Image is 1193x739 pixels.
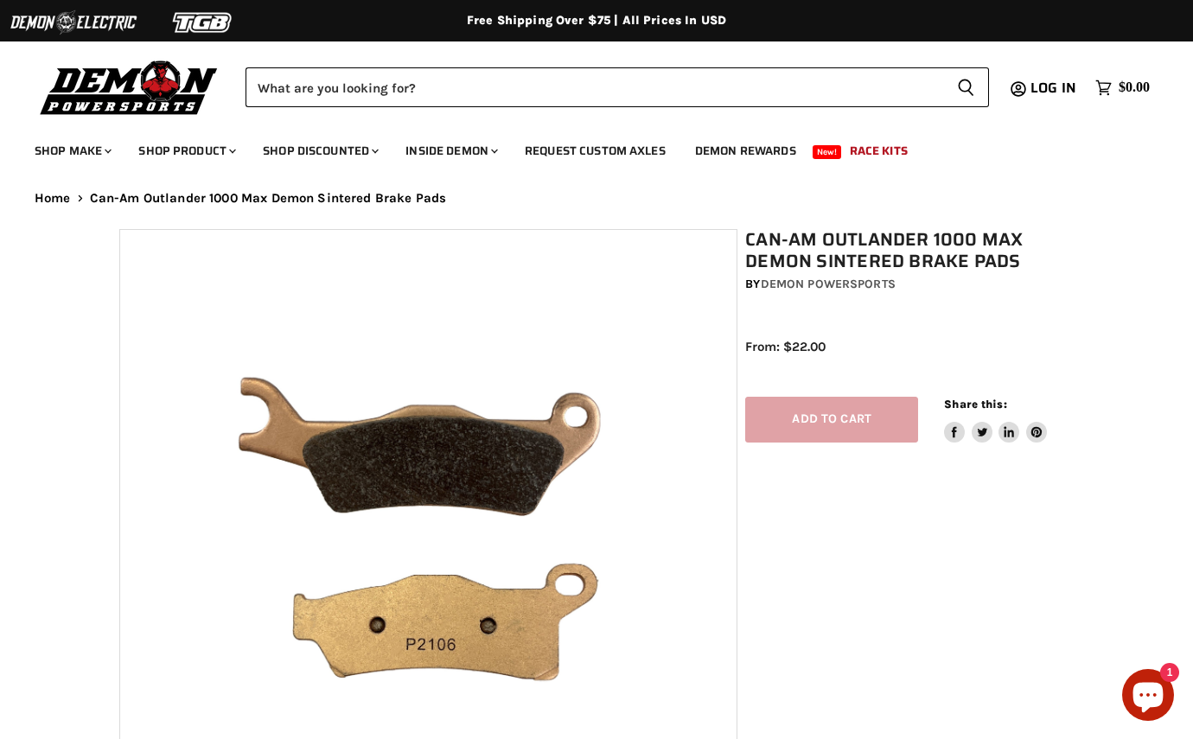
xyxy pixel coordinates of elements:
span: Share this: [944,398,1006,411]
div: by [745,275,1082,294]
span: Can-Am Outlander 1000 Max Demon Sintered Brake Pads [90,191,447,206]
a: Home [35,191,71,206]
img: Demon Powersports [35,56,224,118]
span: Log in [1030,77,1076,99]
span: From: $22.00 [745,339,826,354]
a: Demon Rewards [682,133,809,169]
a: Shop Make [22,133,122,169]
h1: Can-Am Outlander 1000 Max Demon Sintered Brake Pads [745,229,1082,272]
a: $0.00 [1087,75,1158,100]
a: Demon Powersports [761,277,896,291]
aside: Share this: [944,397,1047,443]
input: Search [246,67,943,107]
a: Race Kits [837,133,921,169]
img: Demon Electric Logo 2 [9,6,138,39]
a: Shop Product [125,133,246,169]
ul: Main menu [22,126,1145,169]
a: Log in [1023,80,1087,96]
inbox-online-store-chat: Shopify online store chat [1117,669,1179,725]
span: $0.00 [1119,80,1150,96]
img: TGB Logo 2 [138,6,268,39]
a: Inside Demon [392,133,508,169]
span: New! [813,145,842,159]
a: Request Custom Axles [512,133,679,169]
form: Product [246,67,989,107]
a: Shop Discounted [250,133,389,169]
button: Search [943,67,989,107]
